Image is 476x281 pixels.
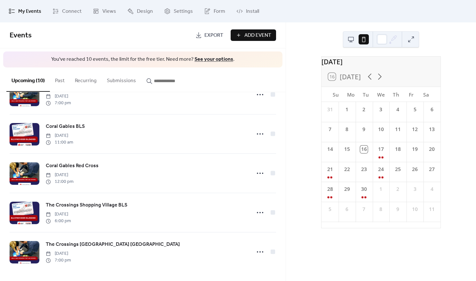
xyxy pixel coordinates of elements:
div: Sa [419,87,434,102]
div: 5 [326,206,334,213]
button: Upcoming (10) [6,67,50,92]
span: [DATE] [46,250,71,257]
a: The Crossings Shopping Village BLS [46,201,127,209]
div: 20 [428,146,435,153]
div: 1 [343,106,351,113]
div: 18 [394,146,401,153]
a: My Events [4,3,46,20]
span: Export [204,32,223,39]
div: Tu [358,87,373,102]
div: 8 [343,126,351,133]
div: 24 [377,166,385,173]
span: The Crossings Shopping Village BLS [46,201,127,209]
div: 21 [326,166,334,173]
div: 17 [377,146,385,153]
a: Export [191,29,228,41]
span: 11:00 am [46,139,73,146]
div: 4 [428,185,435,193]
a: Views [88,3,121,20]
div: 6 [343,206,351,213]
div: 19 [411,146,418,153]
span: Connect [62,8,82,15]
div: 5 [411,106,418,113]
div: 14 [326,146,334,153]
span: Views [102,8,116,15]
span: 7:00 pm [46,100,71,106]
div: Th [388,87,403,102]
a: Install [232,3,264,20]
div: 23 [360,166,368,173]
a: Coral Gables Red Cross [46,162,99,170]
div: 11 [428,206,435,213]
div: 3 [377,106,385,113]
a: Connect [48,3,86,20]
span: [DATE] [46,132,73,139]
span: Install [246,8,259,15]
div: Su [328,87,343,102]
a: Design [123,3,158,20]
span: My Events [18,8,41,15]
span: [DATE] [46,172,74,178]
div: 13 [428,126,435,133]
div: Fr [404,87,419,102]
div: 29 [343,185,351,193]
span: Design [137,8,153,15]
div: 10 [377,126,385,133]
button: Past [50,67,70,91]
div: 26 [411,166,418,173]
a: Settings [159,3,198,20]
div: 8 [377,206,385,213]
div: 2 [394,185,401,193]
div: 30 [360,185,368,193]
a: The Crossings [GEOGRAPHIC_DATA] [GEOGRAPHIC_DATA] [46,240,180,249]
div: 1 [377,185,385,193]
div: 11 [394,126,401,133]
span: 7:00 pm [46,257,71,264]
div: We [373,87,388,102]
div: Mo [343,87,358,102]
div: 15 [343,146,351,153]
button: Submissions [102,67,141,91]
span: [DATE] [46,211,71,218]
div: 9 [394,206,401,213]
div: 7 [326,126,334,133]
span: Settings [174,8,193,15]
div: 9 [360,126,368,133]
span: Form [214,8,225,15]
div: 22 [343,166,351,173]
div: 16 [360,146,368,153]
a: Form [199,3,230,20]
div: 7 [360,206,368,213]
span: You've reached 10 events, the limit for the free tier. Need more? . [10,56,276,63]
div: 10 [411,206,418,213]
span: [DATE] [46,93,71,100]
div: 31 [326,106,334,113]
a: Coral Gables BLS [46,122,85,131]
div: 27 [428,166,435,173]
div: 4 [394,106,401,113]
div: 28 [326,185,334,193]
span: 6:00 pm [46,218,71,224]
button: Recurring [70,67,102,91]
div: [DATE] [321,57,440,66]
div: 6 [428,106,435,113]
span: 12:00 pm [46,178,74,185]
div: 25 [394,166,401,173]
a: See your options [194,54,233,64]
div: 12 [411,126,418,133]
div: 2 [360,106,368,113]
span: Events [10,28,32,43]
div: 3 [411,185,418,193]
